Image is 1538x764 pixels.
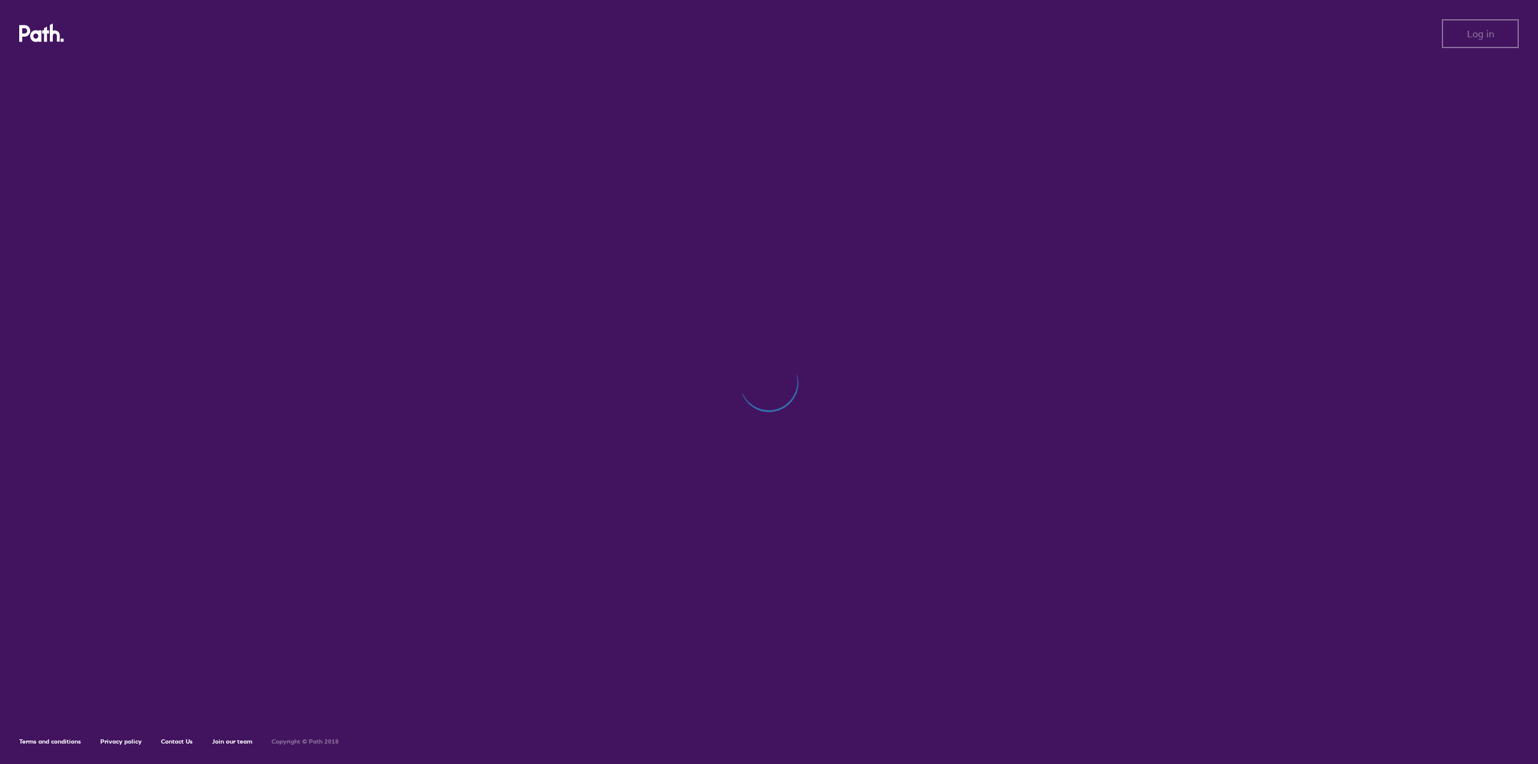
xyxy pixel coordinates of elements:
[1442,19,1519,48] button: Log in
[1467,28,1494,39] span: Log in
[161,738,193,745] a: Contact Us
[272,738,339,745] h6: Copyright © Path 2018
[19,738,81,745] a: Terms and conditions
[212,738,252,745] a: Join our team
[100,738,142,745] a: Privacy policy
